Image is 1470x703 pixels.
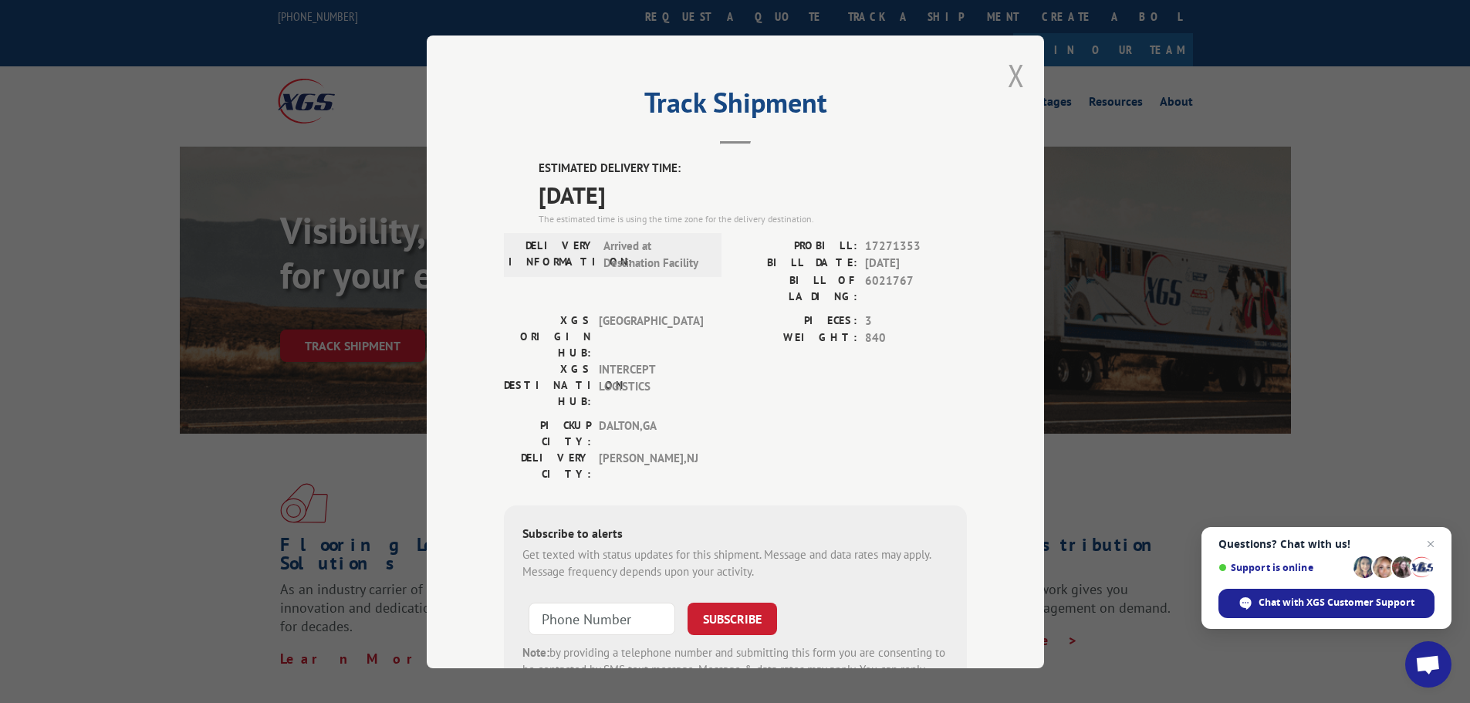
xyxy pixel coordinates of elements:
button: SUBSCRIBE [688,602,777,634]
h2: Track Shipment [504,92,967,121]
div: Chat with XGS Customer Support [1218,589,1435,618]
span: INTERCEPT LOGISTICS [599,360,703,409]
span: DALTON , GA [599,417,703,449]
label: WEIGHT: [735,330,857,347]
span: [DATE] [865,255,967,272]
span: Arrived at Destination Facility [603,237,708,272]
span: Questions? Chat with us! [1218,538,1435,550]
span: [GEOGRAPHIC_DATA] [599,312,703,360]
div: The estimated time is using the time zone for the delivery destination. [539,211,967,225]
div: by providing a telephone number and submitting this form you are consenting to be contacted by SM... [522,644,948,696]
label: PROBILL: [735,237,857,255]
span: 6021767 [865,272,967,304]
label: XGS DESTINATION HUB: [504,360,591,409]
strong: Note: [522,644,549,659]
span: [DATE] [539,177,967,211]
div: Subscribe to alerts [522,523,948,546]
label: PIECES: [735,312,857,330]
button: Close modal [1008,55,1025,96]
span: [PERSON_NAME] , NJ [599,449,703,482]
label: PICKUP CITY: [504,417,591,449]
span: 17271353 [865,237,967,255]
span: Chat with XGS Customer Support [1259,596,1414,610]
label: DELIVERY INFORMATION: [509,237,596,272]
span: 3 [865,312,967,330]
label: ESTIMATED DELIVERY TIME: [539,160,967,177]
label: BILL OF LADING: [735,272,857,304]
span: 840 [865,330,967,347]
div: Open chat [1405,641,1451,688]
div: Get texted with status updates for this shipment. Message and data rates may apply. Message frequ... [522,546,948,580]
label: XGS ORIGIN HUB: [504,312,591,360]
label: DELIVERY CITY: [504,449,591,482]
span: Close chat [1421,535,1440,553]
label: BILL DATE: [735,255,857,272]
span: Support is online [1218,562,1348,573]
input: Phone Number [529,602,675,634]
